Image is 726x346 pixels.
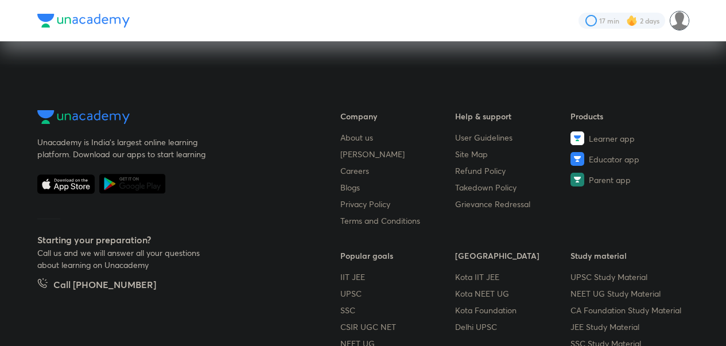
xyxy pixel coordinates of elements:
img: Company Logo [37,14,130,28]
img: streak [626,15,638,26]
a: Grievance Redressal [455,198,570,210]
a: UPSC Study Material [570,271,686,283]
a: Blogs [340,181,456,193]
h6: Popular goals [340,250,456,262]
a: IIT JEE [340,271,456,283]
a: Terms and Conditions [340,215,456,227]
a: SSC [340,304,456,316]
a: Learner app [570,131,686,145]
h5: Call [PHONE_NUMBER] [53,278,156,294]
a: Privacy Policy [340,198,456,210]
a: Kota Foundation [455,304,570,316]
span: Educator app [589,153,639,165]
h6: [GEOGRAPHIC_DATA] [455,250,570,262]
img: Ram [670,11,689,30]
a: JEE Study Material [570,321,686,333]
img: Parent app [570,173,584,186]
h6: Products [570,110,686,122]
h6: Company [340,110,456,122]
a: Site Map [455,148,570,160]
a: NEET UG Study Material [570,287,686,300]
a: Parent app [570,173,686,186]
a: Takedown Policy [455,181,570,193]
h6: Study material [570,250,686,262]
a: About us [340,131,456,143]
p: Call us and we will answer all your questions about learning on Unacademy [37,247,209,271]
span: Careers [340,165,369,177]
a: Kota IIT JEE [455,271,570,283]
img: Learner app [570,131,584,145]
a: User Guidelines [455,131,570,143]
a: UPSC [340,287,456,300]
a: Educator app [570,152,686,166]
a: CSIR UGC NET [340,321,456,333]
p: Unacademy is India’s largest online learning platform. Download our apps to start learning [37,136,209,160]
a: [PERSON_NAME] [340,148,456,160]
img: Company Logo [37,110,130,124]
span: Learner app [589,133,635,145]
span: Parent app [589,174,631,186]
a: Call [PHONE_NUMBER] [37,278,156,294]
a: CA Foundation Study Material [570,304,686,316]
a: Refund Policy [455,165,570,177]
a: Company Logo [37,110,304,127]
h6: Help & support [455,110,570,122]
a: Careers [340,165,456,177]
a: Delhi UPSC [455,321,570,333]
h5: Starting your preparation? [37,233,304,247]
img: Educator app [570,152,584,166]
a: Kota NEET UG [455,287,570,300]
